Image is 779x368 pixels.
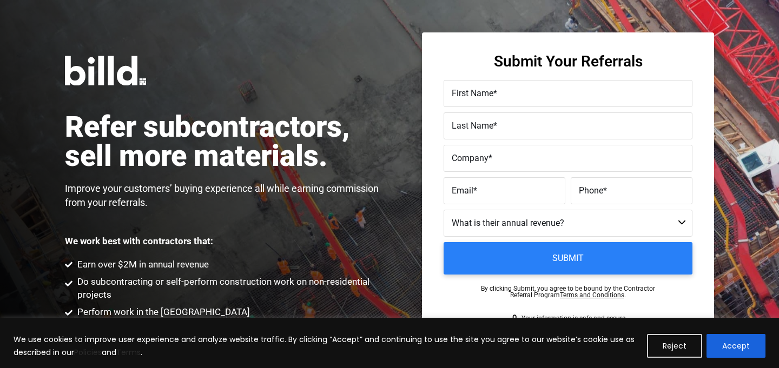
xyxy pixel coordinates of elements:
[519,315,625,322] span: Your information is safe and secure
[65,182,389,210] p: Improve your customers’ buying experience all while earning commission from your referrals.
[74,347,102,358] a: Policies
[14,333,639,359] p: We use cookies to improve user experience and analyze website traffic. By clicking “Accept” and c...
[452,185,473,196] span: Email
[707,334,765,358] button: Accept
[75,276,390,302] span: Do subcontracting or self-perform construction work on non-residential projects
[494,54,643,69] h3: Submit Your Referrals
[647,334,702,358] button: Reject
[75,258,209,271] span: Earn over $2M in annual revenue
[65,112,389,171] h1: Refer subcontractors, sell more materials.
[65,237,213,246] p: We work best with contractors that:
[579,185,603,196] span: Phone
[452,121,493,131] span: Last Name
[452,88,493,98] span: First Name
[560,291,624,299] a: Terms and Conditions
[116,347,141,358] a: Terms
[481,285,655,298] p: By clicking Submit, you agree to be bound by the Contractor Referral Program .
[452,153,488,163] span: Company
[444,242,692,275] input: Submit
[75,306,250,319] span: Perform work in the [GEOGRAPHIC_DATA]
